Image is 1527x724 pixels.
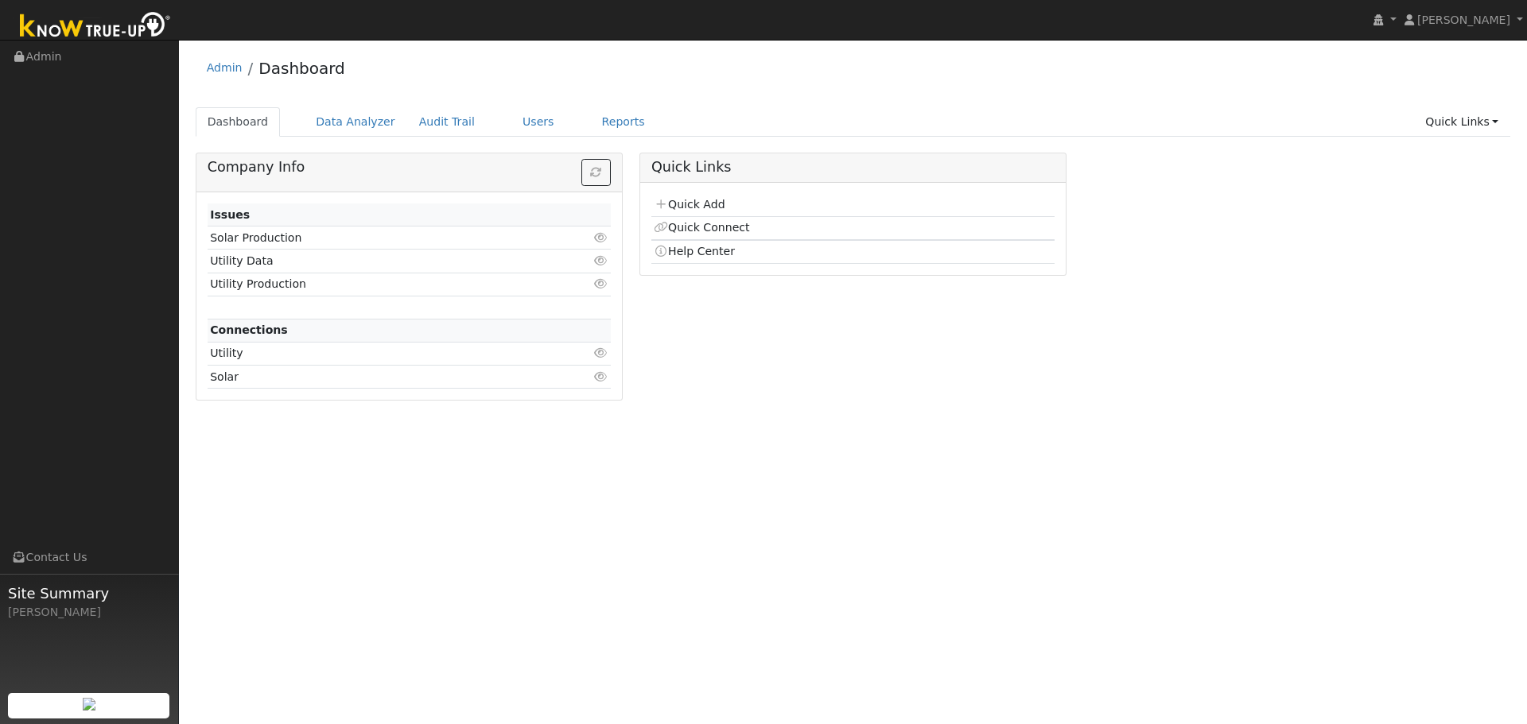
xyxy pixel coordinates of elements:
a: Users [511,107,566,137]
i: Click to view [594,232,608,243]
span: [PERSON_NAME] [1417,14,1510,26]
a: Audit Trail [407,107,487,137]
i: Click to view [594,347,608,358]
strong: Issues [210,208,250,221]
a: Help Center [654,245,735,257]
h5: Company Info [208,159,611,176]
a: Quick Connect [654,221,749,234]
strong: Connections [210,323,288,336]
i: Click to view [594,371,608,382]
td: Solar [208,366,546,389]
a: Dashboard [258,59,345,78]
a: Reports [590,107,657,137]
img: Know True-Up [12,9,179,45]
a: Admin [207,61,243,74]
a: Quick Add [654,198,725,211]
h5: Quick Links [651,159,1055,176]
td: Utility Production [208,273,546,296]
td: Solar Production [208,226,546,250]
i: Click to view [594,255,608,266]
div: [PERSON_NAME] [8,604,170,621]
a: Data Analyzer [304,107,407,137]
a: Dashboard [196,107,281,137]
img: retrieve [83,698,95,710]
a: Quick Links [1413,107,1510,137]
span: Site Summary [8,583,170,604]
td: Utility Data [208,250,546,273]
i: Click to view [594,278,608,289]
td: Utility [208,342,546,365]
